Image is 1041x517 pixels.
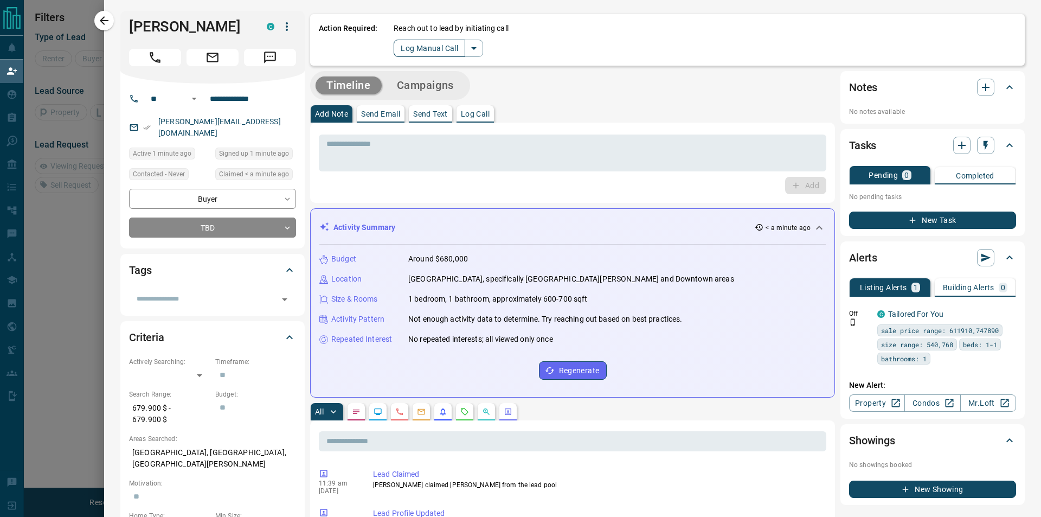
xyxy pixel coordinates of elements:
h2: Notes [849,79,877,96]
svg: Calls [395,407,404,416]
span: Call [129,49,181,66]
p: Activity Pattern [331,314,384,325]
p: Send Text [413,110,448,118]
span: Signed up 1 minute ago [219,148,289,159]
p: Budget [331,253,356,265]
p: Motivation: [129,478,296,488]
p: Size & Rooms [331,293,378,305]
div: Showings [849,427,1016,454]
svg: Opportunities [482,407,491,416]
div: condos.ca [267,23,274,30]
a: Tailored For You [888,310,943,318]
a: [PERSON_NAME][EMAIL_ADDRESS][DOMAIN_NAME] [158,117,281,137]
p: Activity Summary [333,222,395,233]
a: Property [849,394,905,412]
div: Fri Sep 12 2025 [215,148,296,163]
div: Criteria [129,324,296,350]
h2: Tags [129,261,151,279]
p: Send Email [361,110,400,118]
span: Claimed < a minute ago [219,169,289,180]
p: 1 [914,284,918,291]
p: Budget: [215,390,296,399]
p: Building Alerts [943,284,994,291]
div: Fri Sep 12 2025 [215,168,296,183]
svg: Notes [352,407,361,416]
svg: Email Verified [143,124,151,131]
p: No repeated interests; all viewed only once [408,334,553,345]
a: Mr.Loft [960,394,1016,412]
p: No notes available [849,107,1016,117]
span: Email [187,49,239,66]
svg: Requests [460,407,469,416]
p: Pending [869,171,898,179]
p: < a minute ago [766,223,811,233]
h2: Showings [849,432,895,449]
p: Repeated Interest [331,334,392,345]
p: 0 [1001,284,1005,291]
button: Campaigns [386,76,465,94]
button: Open [188,92,201,105]
svg: Emails [417,407,426,416]
p: Action Required: [319,23,377,57]
p: Actively Searching: [129,357,210,367]
span: sale price range: 611910,747890 [881,325,999,336]
svg: Push Notification Only [849,318,857,326]
h2: Tasks [849,137,876,154]
p: Lead Claimed [373,469,822,480]
p: [GEOGRAPHIC_DATA], [GEOGRAPHIC_DATA], [GEOGRAPHIC_DATA][PERSON_NAME] [129,444,296,473]
p: Log Call [461,110,490,118]
button: Open [277,292,292,307]
svg: Lead Browsing Activity [374,407,382,416]
p: [PERSON_NAME] claimed [PERSON_NAME] from the lead pool [373,480,822,490]
div: Alerts [849,245,1016,271]
p: 11:39 am [319,480,357,487]
p: Listing Alerts [860,284,907,291]
div: condos.ca [877,310,885,318]
div: Notes [849,74,1016,100]
p: 679.900 $ - 679.900 $ [129,399,210,429]
p: [DATE] [319,487,357,495]
span: size range: 540,768 [881,339,953,350]
h2: Criteria [129,329,164,346]
p: Add Note [315,110,348,118]
p: Location [331,273,362,285]
span: bathrooms: 1 [881,353,927,364]
span: beds: 1-1 [963,339,997,350]
button: New Task [849,212,1016,229]
p: Off [849,309,871,318]
p: Search Range: [129,390,210,399]
div: Tasks [849,132,1016,158]
p: Completed [956,172,994,180]
a: Condos [904,394,960,412]
p: [GEOGRAPHIC_DATA], specifically [GEOGRAPHIC_DATA][PERSON_NAME] and Downtown areas [408,273,734,285]
span: Active 1 minute ago [133,148,191,159]
div: TBD [129,218,296,238]
p: Timeframe: [215,357,296,367]
p: 1 bedroom, 1 bathroom, approximately 600-700 sqft [408,293,587,305]
button: Regenerate [539,361,607,380]
p: Around $680,000 [408,253,468,265]
span: Contacted - Never [133,169,185,180]
p: No showings booked [849,460,1016,470]
button: Timeline [316,76,382,94]
div: split button [394,40,483,57]
button: New Showing [849,481,1016,498]
div: Activity Summary< a minute ago [319,218,826,238]
p: No pending tasks [849,189,1016,205]
h1: [PERSON_NAME] [129,18,250,35]
button: Log Manual Call [394,40,465,57]
div: Tags [129,257,296,283]
h2: Alerts [849,249,877,266]
p: Reach out to lead by initiating call [394,23,509,34]
p: Not enough activity data to determine. Try reaching out based on best practices. [408,314,683,325]
p: New Alert: [849,380,1016,391]
p: All [315,408,324,416]
svg: Listing Alerts [439,407,447,416]
span: Message [244,49,296,66]
div: Buyer [129,189,296,209]
svg: Agent Actions [504,407,512,416]
p: Areas Searched: [129,434,296,444]
div: Fri Sep 12 2025 [129,148,210,163]
p: 0 [904,171,909,179]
